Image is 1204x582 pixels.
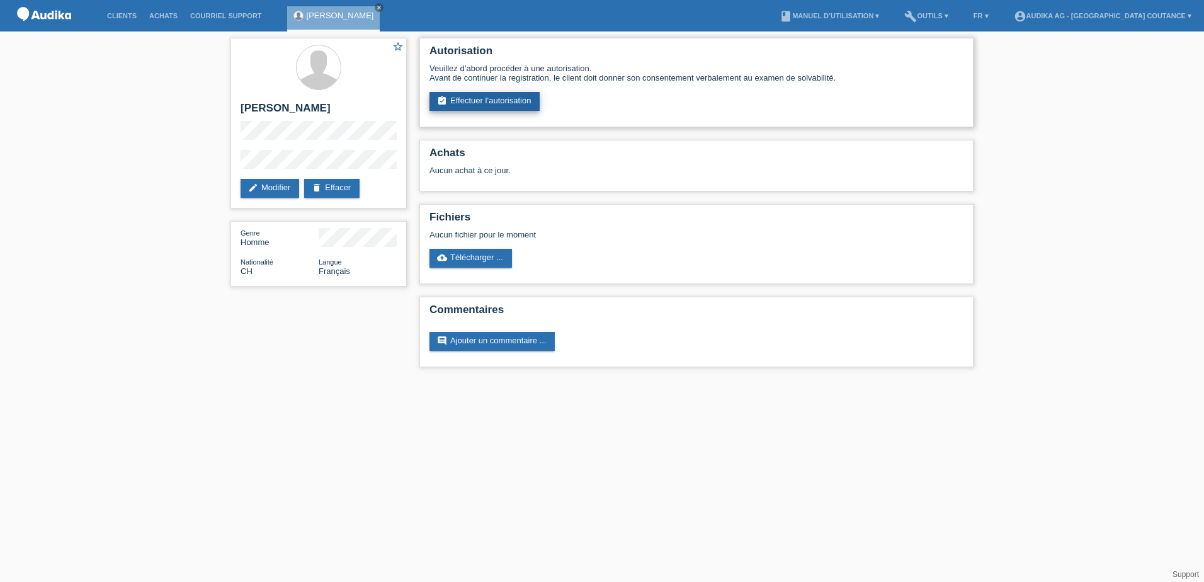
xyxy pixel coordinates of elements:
[307,11,374,20] a: [PERSON_NAME]
[184,12,268,20] a: Courriel Support
[319,258,342,266] span: Langue
[312,183,322,193] i: delete
[304,179,360,198] a: deleteEffacer
[429,92,540,111] a: assignment_turned_inEffectuer l’autorisation
[392,41,404,52] i: star_border
[1173,570,1199,579] a: Support
[375,3,383,12] a: close
[241,266,253,276] span: Suisse
[319,266,350,276] span: Français
[429,230,814,239] div: Aucun fichier pour le moment
[241,102,397,121] h2: [PERSON_NAME]
[429,147,963,166] h2: Achats
[437,253,447,263] i: cloud_upload
[898,12,954,20] a: buildOutils ▾
[13,25,76,34] a: POS — MF Group
[437,336,447,346] i: comment
[241,179,299,198] a: editModifier
[967,12,995,20] a: FR ▾
[904,10,917,23] i: build
[780,10,792,23] i: book
[429,166,963,185] div: Aucun achat à ce jour.
[429,64,963,83] div: Veuillez d’abord procéder à une autorisation. Avant de continuer la registration, le client doit ...
[437,96,447,106] i: assignment_turned_in
[241,228,319,247] div: Homme
[1008,12,1198,20] a: account_circleAudika AG - [GEOGRAPHIC_DATA] Coutance ▾
[773,12,885,20] a: bookManuel d’utilisation ▾
[376,4,382,11] i: close
[429,332,555,351] a: commentAjouter un commentaire ...
[248,183,258,193] i: edit
[429,249,512,268] a: cloud_uploadTélécharger ...
[101,12,143,20] a: Clients
[1014,10,1026,23] i: account_circle
[143,12,184,20] a: Achats
[429,304,963,322] h2: Commentaires
[241,229,260,237] span: Genre
[429,211,963,230] h2: Fichiers
[429,45,963,64] h2: Autorisation
[392,41,404,54] a: star_border
[241,258,273,266] span: Nationalité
